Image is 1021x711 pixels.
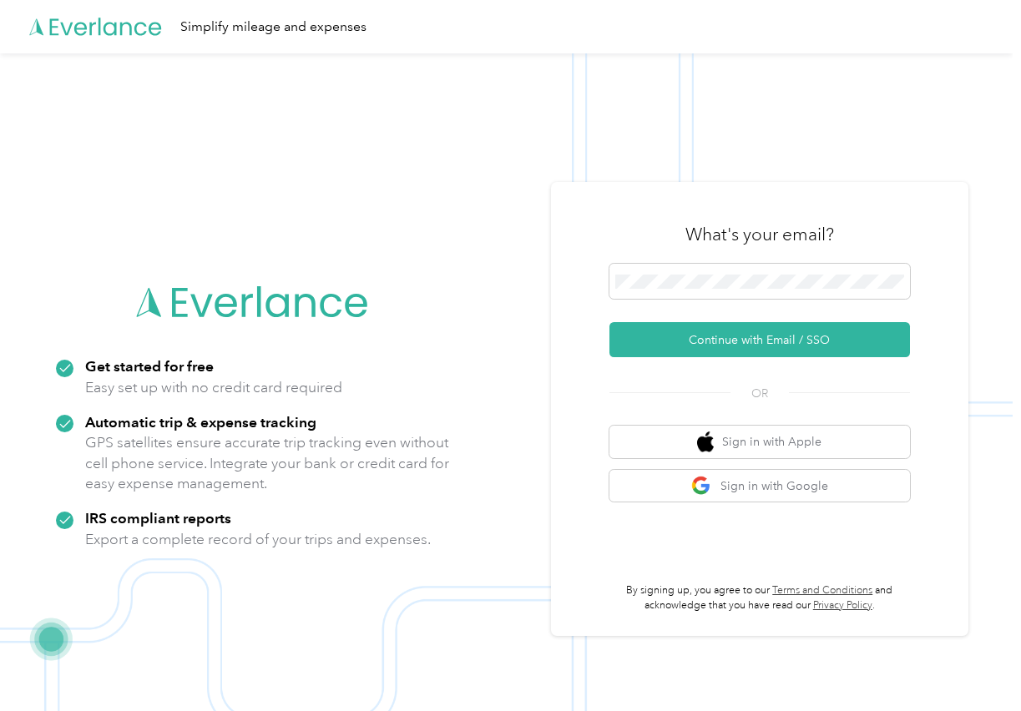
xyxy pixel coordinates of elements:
div: Simplify mileage and expenses [180,17,366,38]
p: GPS satellites ensure accurate trip tracking even without cell phone service. Integrate your bank... [85,432,450,494]
button: apple logoSign in with Apple [609,426,910,458]
button: Continue with Email / SSO [609,322,910,357]
button: google logoSign in with Google [609,470,910,502]
img: google logo [691,476,712,497]
strong: IRS compliant reports [85,509,231,527]
a: Privacy Policy [813,599,872,612]
p: Export a complete record of your trips and expenses. [85,529,431,550]
strong: Get started for free [85,357,214,375]
a: Terms and Conditions [772,584,872,597]
strong: Automatic trip & expense tracking [85,413,316,431]
span: OR [730,385,789,402]
img: apple logo [697,431,714,452]
h3: What's your email? [685,223,834,246]
p: Easy set up with no credit card required [85,377,342,398]
p: By signing up, you agree to our and acknowledge that you have read our . [609,583,910,613]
